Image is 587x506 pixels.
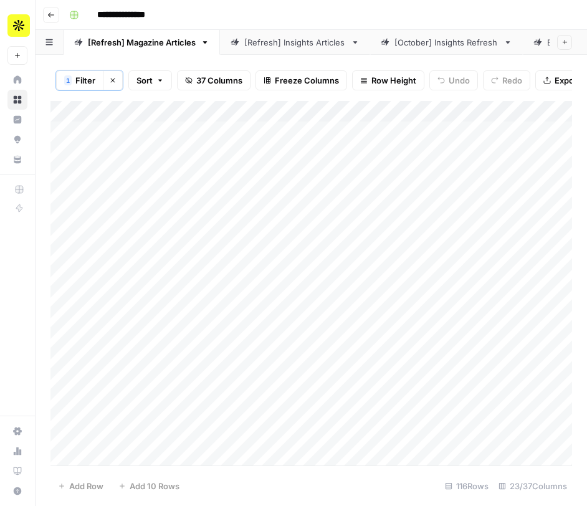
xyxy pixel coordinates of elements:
a: Insights [7,110,27,130]
a: Usage [7,441,27,461]
div: 116 Rows [440,476,494,496]
div: Blank [547,36,568,49]
a: [October] Insights Refresh [370,30,523,55]
a: Learning Hub [7,461,27,481]
div: [Refresh] Insights Articles [244,36,346,49]
button: Freeze Columns [255,70,347,90]
button: Row Height [352,70,424,90]
div: 1 [64,75,72,85]
a: Your Data [7,150,27,169]
a: Settings [7,421,27,441]
a: [Refresh] Magazine Articles [64,30,220,55]
span: 1 [66,75,70,85]
button: 37 Columns [177,70,251,90]
span: Freeze Columns [275,74,339,87]
button: Help + Support [7,481,27,501]
a: Browse [7,90,27,110]
div: [Refresh] Magazine Articles [88,36,196,49]
a: Home [7,70,27,90]
span: Redo [502,74,522,87]
button: Sort [128,70,172,90]
button: Workspace: Apollo [7,10,27,41]
span: Filter [75,74,95,87]
img: Apollo Logo [7,14,30,37]
span: Sort [136,74,153,87]
span: Add Row [69,480,103,492]
button: 1Filter [56,70,103,90]
span: Row Height [371,74,416,87]
span: Add 10 Rows [130,480,179,492]
span: Undo [449,74,470,87]
span: 37 Columns [196,74,242,87]
div: 23/37 Columns [494,476,572,496]
a: [Refresh] Insights Articles [220,30,370,55]
a: Opportunities [7,130,27,150]
button: Redo [483,70,530,90]
button: Add Row [50,476,111,496]
button: Undo [429,70,478,90]
div: [October] Insights Refresh [394,36,499,49]
button: Add 10 Rows [111,476,187,496]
